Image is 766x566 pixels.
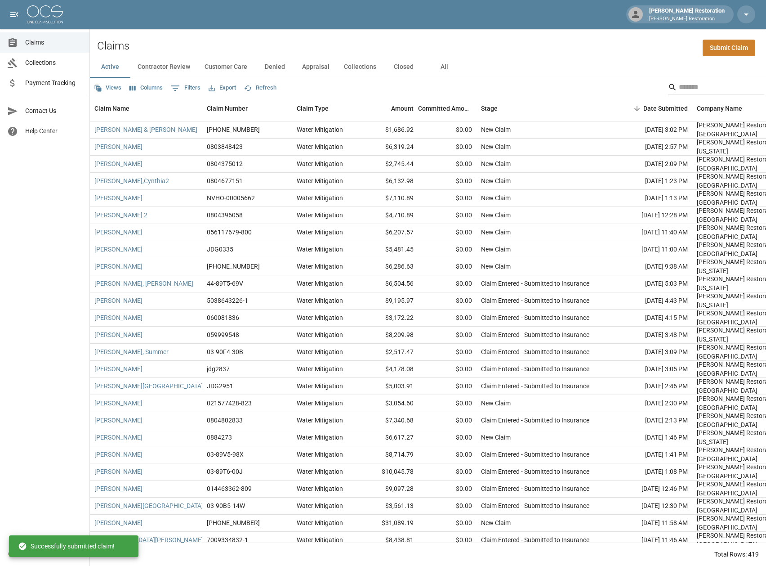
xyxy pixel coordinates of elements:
[94,296,143,305] a: [PERSON_NAME]
[418,498,477,515] div: $0.00
[207,193,255,202] div: NVHO-00005662
[360,96,418,121] div: Amount
[297,347,343,356] div: Water Mitigation
[297,535,343,544] div: Water Mitigation
[207,159,243,168] div: 0804375012
[481,193,511,202] div: New Claim
[90,56,766,78] div: dynamic tabs
[360,532,418,549] div: $8,438.81
[646,6,728,22] div: [PERSON_NAME] Restoration
[418,446,477,463] div: $0.00
[418,241,477,258] div: $0.00
[94,228,143,237] a: [PERSON_NAME]
[649,15,725,23] p: [PERSON_NAME] Restoration
[360,361,418,378] div: $4,178.08
[481,228,511,237] div: New Claim
[481,125,511,134] div: New Claim
[481,382,589,391] div: Claim Entered - Submitted to Insurance
[90,96,202,121] div: Claim Name
[207,382,233,391] div: JDG2951
[668,80,764,96] div: Search
[297,501,343,510] div: Water Mitigation
[130,56,197,78] button: Contractor Review
[611,344,692,361] div: [DATE] 3:09 PM
[360,139,418,156] div: $6,319.24
[94,96,129,121] div: Claim Name
[418,292,477,310] div: $0.00
[207,125,260,134] div: 060-064-437
[418,258,477,275] div: $0.00
[611,446,692,463] div: [DATE] 1:41 PM
[360,481,418,498] div: $9,097.28
[297,159,343,168] div: Water Mitigation
[297,313,343,322] div: Water Mitigation
[481,450,589,459] div: Claim Entered - Submitted to Insurance
[481,433,511,442] div: New Claim
[94,382,203,391] a: [PERSON_NAME][GEOGRAPHIC_DATA]
[611,515,692,532] div: [DATE] 11:58 AM
[481,484,589,493] div: Claim Entered - Submitted to Insurance
[94,279,193,288] a: [PERSON_NAME], [PERSON_NAME]
[297,450,343,459] div: Water Mitigation
[611,156,692,173] div: [DATE] 2:09 PM
[481,535,589,544] div: Claim Entered - Submitted to Insurance
[94,518,143,527] a: [PERSON_NAME]
[360,446,418,463] div: $8,714.79
[481,279,589,288] div: Claim Entered - Submitted to Insurance
[611,327,692,344] div: [DATE] 3:48 PM
[611,361,692,378] div: [DATE] 3:05 PM
[418,207,477,224] div: $0.00
[418,344,477,361] div: $0.00
[481,245,511,254] div: New Claim
[207,364,230,373] div: jdg2837
[94,501,203,510] a: [PERSON_NAME][GEOGRAPHIC_DATA]
[94,433,143,442] a: [PERSON_NAME]
[418,190,477,207] div: $0.00
[477,96,611,121] div: Stage
[25,78,82,88] span: Payment Tracking
[360,190,418,207] div: $7,110.89
[297,142,343,151] div: Water Mitigation
[18,538,115,554] div: Successfully submitted claim!
[25,58,82,67] span: Collections
[418,412,477,429] div: $0.00
[94,399,143,408] a: [PERSON_NAME]
[360,344,418,361] div: $2,517.47
[169,81,203,95] button: Show filters
[207,176,243,185] div: 0804677151
[207,467,243,476] div: 03-89T6-00J
[207,96,248,121] div: Claim Number
[295,56,337,78] button: Appraisal
[94,142,143,151] a: [PERSON_NAME]
[94,193,143,202] a: [PERSON_NAME]
[360,327,418,344] div: $8,209.98
[611,190,692,207] div: [DATE] 1:13 PM
[97,40,129,53] h2: Claims
[207,416,243,425] div: 0804802833
[418,481,477,498] div: $0.00
[94,313,143,322] a: [PERSON_NAME]
[611,463,692,481] div: [DATE] 1:08 PM
[418,156,477,173] div: $0.00
[703,40,755,56] a: Submit Claim
[94,176,169,185] a: [PERSON_NAME],Cynthia2
[360,515,418,532] div: $31,089.19
[360,412,418,429] div: $7,340.68
[297,382,343,391] div: Water Mitigation
[418,139,477,156] div: $0.00
[360,292,418,310] div: $9,195.97
[481,176,511,185] div: New Claim
[611,532,692,549] div: [DATE] 11:46 AM
[360,429,418,446] div: $6,617.27
[611,139,692,156] div: [DATE] 2:57 PM
[202,96,292,121] div: Claim Number
[481,416,589,425] div: Claim Entered - Submitted to Insurance
[481,501,589,510] div: Claim Entered - Submitted to Insurance
[297,193,343,202] div: Water Mitigation
[643,96,688,121] div: Date Submitted
[481,330,589,339] div: Claim Entered - Submitted to Insurance
[631,102,643,115] button: Sort
[297,176,343,185] div: Water Mitigation
[611,395,692,412] div: [DATE] 2:30 PM
[611,378,692,395] div: [DATE] 2:46 PM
